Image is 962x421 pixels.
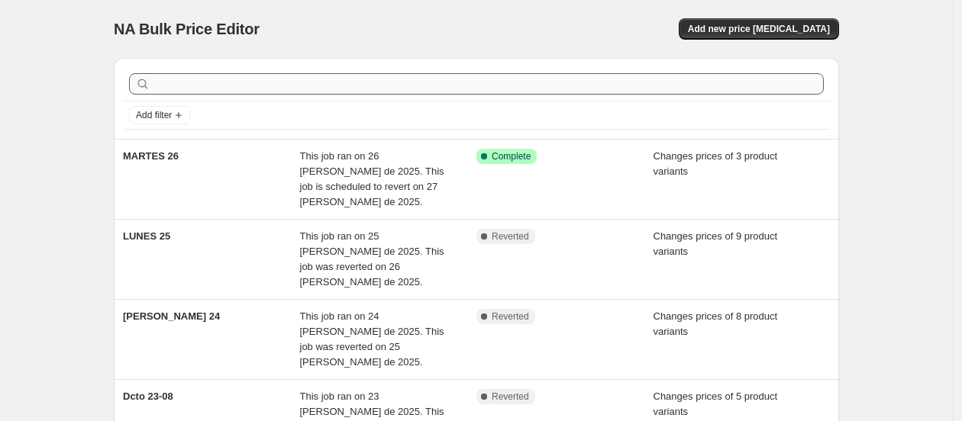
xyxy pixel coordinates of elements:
span: NA Bulk Price Editor [114,21,260,37]
span: Add new price [MEDICAL_DATA] [688,23,830,35]
span: Reverted [492,390,529,403]
span: This job ran on 25 [PERSON_NAME] de 2025. This job was reverted on 26 [PERSON_NAME] de 2025. [300,230,444,288]
span: This job ran on 26 [PERSON_NAME] de 2025. This job is scheduled to revert on 27 [PERSON_NAME] de ... [300,150,444,207]
span: Changes prices of 9 product variants [654,230,778,257]
span: Reverted [492,310,529,323]
span: Changes prices of 3 product variants [654,150,778,177]
span: This job ran on 24 [PERSON_NAME] de 2025. This job was reverted on 25 [PERSON_NAME] de 2025. [300,310,444,368]
span: LUNES 25 [123,230,170,242]
button: Add new price [MEDICAL_DATA] [679,18,839,40]
span: Complete [492,150,531,162]
button: Add filter [129,106,190,124]
span: Changes prices of 8 product variants [654,310,778,337]
span: Dcto 23-08 [123,390,173,402]
span: Reverted [492,230,529,243]
span: [PERSON_NAME] 24 [123,310,220,322]
span: MARTES 26 [123,150,179,162]
span: Changes prices of 5 product variants [654,390,778,417]
span: Add filter [136,109,172,121]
